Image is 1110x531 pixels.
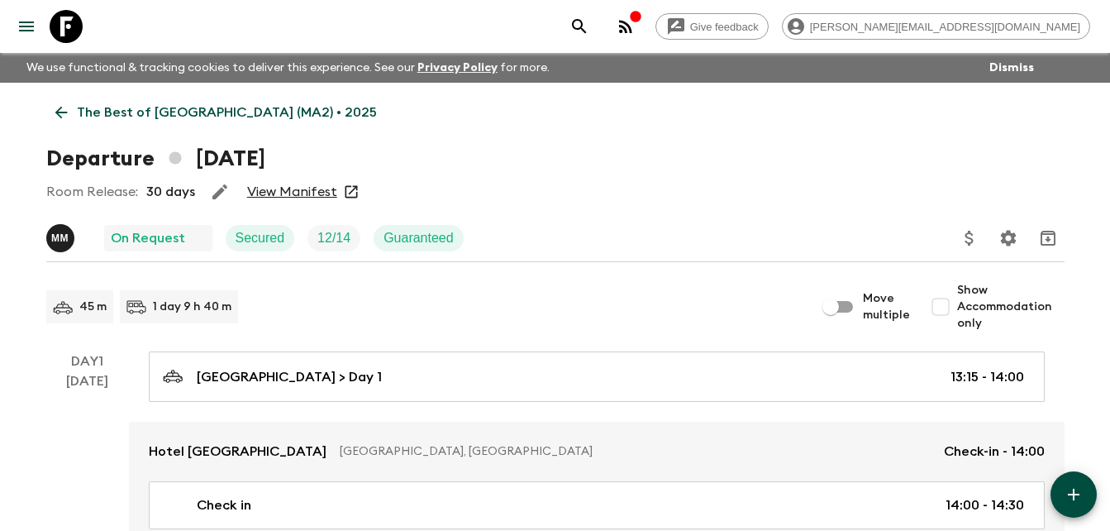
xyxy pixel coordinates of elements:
p: 30 days [146,182,195,202]
button: MM [46,224,78,252]
div: Secured [226,225,295,251]
a: Give feedback [655,13,769,40]
p: 12 / 14 [317,228,350,248]
span: Show Accommodation only [957,282,1065,332]
p: Day 1 [46,352,129,371]
div: [PERSON_NAME][EMAIL_ADDRESS][DOMAIN_NAME] [782,13,1090,40]
p: 14:00 - 14:30 [946,495,1024,515]
p: 1 day 9 h 40 m [153,299,231,315]
div: Trip Fill [307,225,360,251]
p: The Best of [GEOGRAPHIC_DATA] (MA2) • 2025 [77,103,377,122]
a: The Best of [GEOGRAPHIC_DATA] (MA2) • 2025 [46,96,386,129]
button: menu [10,10,43,43]
span: [PERSON_NAME][EMAIL_ADDRESS][DOMAIN_NAME] [801,21,1089,33]
p: [GEOGRAPHIC_DATA], [GEOGRAPHIC_DATA] [340,443,931,460]
h1: Departure [DATE] [46,142,265,175]
p: Hotel [GEOGRAPHIC_DATA] [149,442,326,462]
p: Check-in - 14:00 [944,442,1045,462]
p: 45 m [79,299,107,315]
p: Check in [197,495,251,515]
a: View Manifest [247,184,337,200]
a: Hotel [GEOGRAPHIC_DATA][GEOGRAPHIC_DATA], [GEOGRAPHIC_DATA]Check-in - 14:00 [129,422,1065,481]
button: Dismiss [985,56,1038,79]
a: Privacy Policy [417,62,498,74]
button: Archive (Completed, Cancelled or Unsynced Departures only) [1031,222,1065,255]
a: Check in14:00 - 14:30 [149,481,1045,529]
span: Give feedback [681,21,768,33]
p: Guaranteed [383,228,454,248]
p: M M [51,232,69,245]
button: search adventures [563,10,596,43]
p: Room Release: [46,182,138,202]
span: Mohamed Morchid [46,229,78,242]
button: Settings [992,222,1025,255]
p: Secured [236,228,285,248]
span: Move multiple [863,290,911,323]
a: [GEOGRAPHIC_DATA] > Day 113:15 - 14:00 [149,352,1045,402]
p: 13:15 - 14:00 [950,367,1024,387]
button: Update Price, Early Bird Discount and Costs [953,222,986,255]
p: We use functional & tracking cookies to deliver this experience. See our for more. [20,53,556,83]
p: [GEOGRAPHIC_DATA] > Day 1 [197,367,382,387]
p: On Request [111,228,185,248]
